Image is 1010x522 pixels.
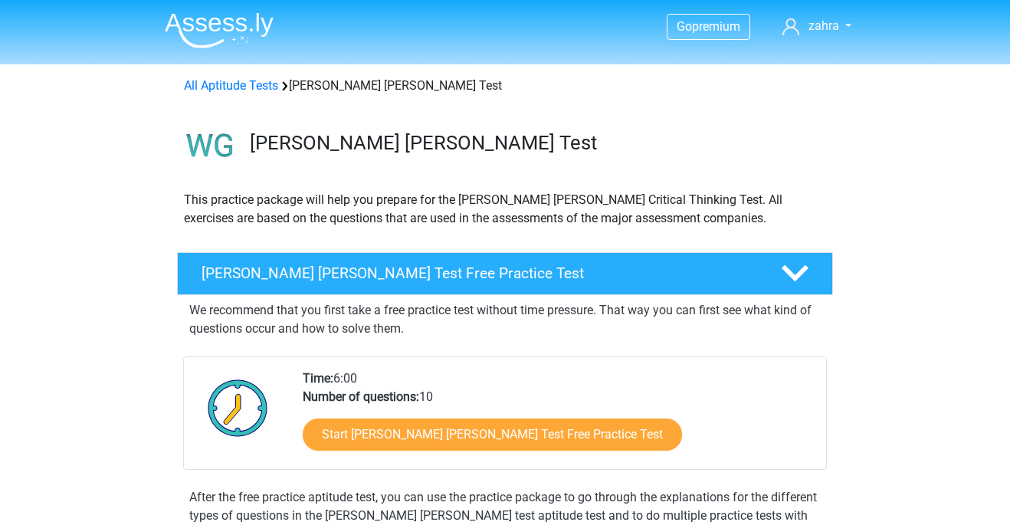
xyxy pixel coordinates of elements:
[303,419,682,451] a: Start [PERSON_NAME] [PERSON_NAME] Test Free Practice Test
[178,77,832,95] div: [PERSON_NAME] [PERSON_NAME] Test
[291,369,825,469] div: 6:00 10
[178,113,243,179] img: watson glaser test
[184,78,278,93] a: All Aptitude Tests
[202,264,756,282] h4: [PERSON_NAME] [PERSON_NAME] Test Free Practice Test
[303,371,333,386] b: Time:
[199,369,277,446] img: Clock
[303,389,419,404] b: Number of questions:
[184,191,826,228] p: This practice package will help you prepare for the [PERSON_NAME] [PERSON_NAME] Critical Thinking...
[165,12,274,48] img: Assessly
[171,252,839,295] a: [PERSON_NAME] [PERSON_NAME] Test Free Practice Test
[692,19,740,34] span: premium
[189,301,821,338] p: We recommend that you first take a free practice test without time pressure. That way you can fir...
[667,16,749,37] a: Gopremium
[250,131,821,155] h3: [PERSON_NAME] [PERSON_NAME] Test
[776,17,858,35] a: zahra
[677,19,692,34] span: Go
[808,18,839,33] span: zahra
